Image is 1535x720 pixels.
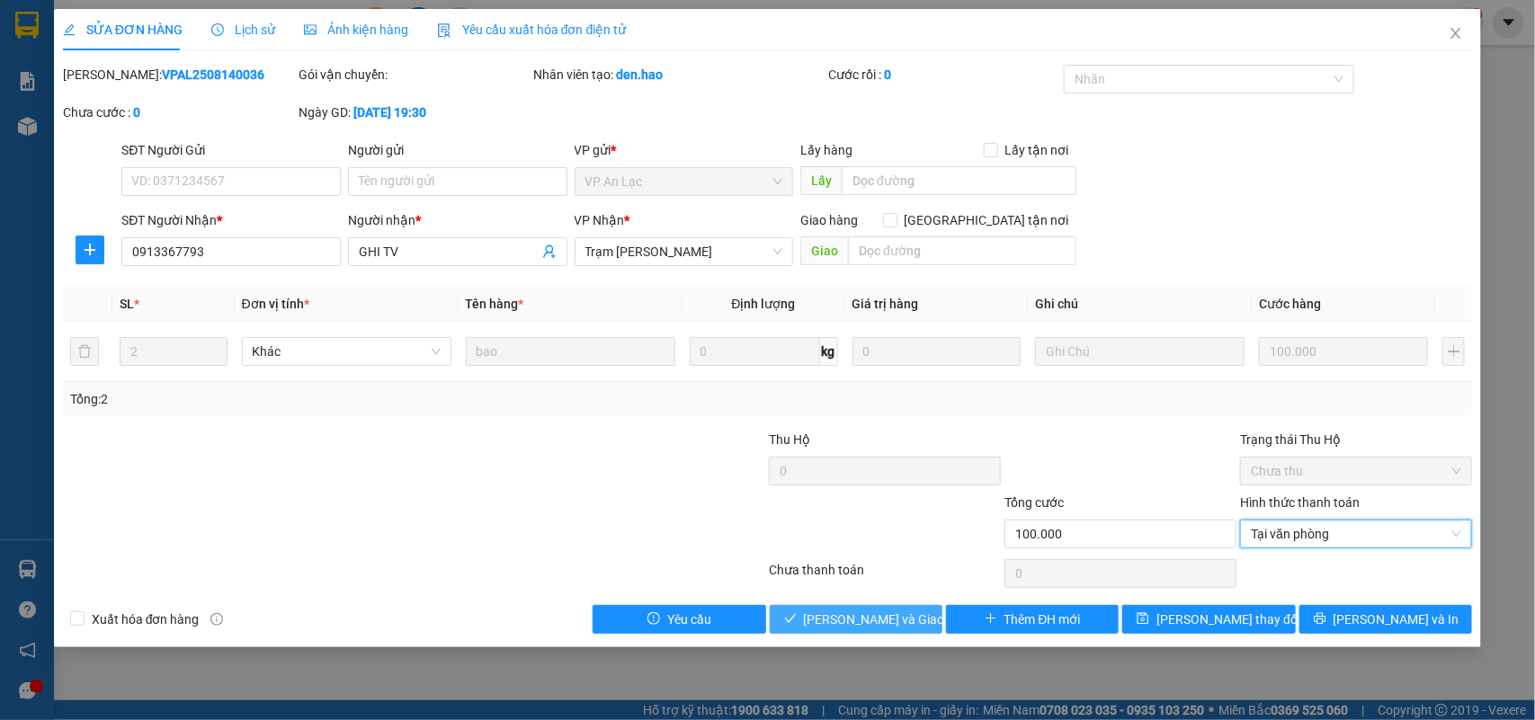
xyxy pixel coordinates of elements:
[820,337,838,366] span: kg
[63,22,183,37] span: SỬA ĐƠN HÀNG
[985,612,997,627] span: plus
[946,605,1119,634] button: plusThêm ĐH mới
[348,210,567,230] div: Người nhận
[1431,9,1481,59] button: Close
[168,44,752,67] li: 26 Phó Cơ Điều, Phường 12
[121,210,341,230] div: SĐT Người Nhận
[210,613,223,626] span: info-circle
[800,166,842,195] span: Lấy
[1442,337,1465,366] button: plus
[1259,297,1321,311] span: Cước hàng
[299,65,531,84] div: Gói vận chuyển:
[70,389,593,409] div: Tổng: 2
[575,213,625,227] span: VP Nhận
[299,102,531,122] div: Ngày GD:
[1449,26,1463,40] span: close
[1035,337,1245,366] input: Ghi Chú
[667,609,711,629] span: Yêu cầu
[769,432,810,447] span: Thu Hộ
[253,338,441,365] span: Khác
[842,166,1076,195] input: Dọc đường
[1156,609,1300,629] span: [PERSON_NAME] thay đổi
[575,140,794,160] div: VP gửi
[1334,609,1459,629] span: [PERSON_NAME] và In
[998,140,1076,160] span: Lấy tận nơi
[63,23,76,36] span: edit
[120,297,134,311] span: SL
[304,22,408,37] span: Ảnh kiện hàng
[466,297,524,311] span: Tên hàng
[1251,520,1461,547] span: Tại văn phòng
[828,65,1060,84] div: Cước rồi :
[1137,612,1149,627] span: save
[1240,495,1360,510] label: Hình thức thanh toán
[1299,605,1472,634] button: printer[PERSON_NAME] và In
[800,213,858,227] span: Giao hàng
[242,297,309,311] span: Đơn vị tính
[76,243,103,257] span: plus
[852,297,919,311] span: Giá trị hàng
[121,140,341,160] div: SĐT Người Gửi
[1122,605,1295,634] button: save[PERSON_NAME] thay đổi
[85,609,207,629] span: Xuất hóa đơn hàng
[437,23,451,38] img: icon
[1259,337,1428,366] input: 0
[542,244,557,259] span: user-add
[63,65,295,84] div: [PERSON_NAME]:
[884,67,891,82] b: 0
[1251,458,1461,484] span: Chưa thu
[466,337,675,366] input: VD: Bàn, Ghế
[848,236,1076,265] input: Dọc đường
[852,337,1022,366] input: 0
[768,560,1004,591] div: Chưa thanh toán
[770,605,942,634] button: check[PERSON_NAME] và Giao hàng
[133,105,140,120] b: 0
[162,67,264,82] b: VPAL2508140036
[22,22,112,112] img: logo.jpg
[70,337,99,366] button: delete
[585,168,783,195] span: VP An Lạc
[732,297,796,311] span: Định lượng
[800,143,852,157] span: Lấy hàng
[1028,287,1252,322] th: Ghi chú
[437,22,627,37] span: Yêu cầu xuất hóa đơn điện tử
[168,67,752,89] li: Hotline: 02839552959
[593,605,765,634] button: exclamation-circleYêu cầu
[348,140,567,160] div: Người gửi
[1314,612,1326,627] span: printer
[585,238,783,265] span: Trạm Tắc Vân
[1004,609,1081,629] span: Thêm ĐH mới
[211,23,224,36] span: clock-circle
[800,236,848,265] span: Giao
[647,612,660,627] span: exclamation-circle
[211,22,275,37] span: Lịch sử
[22,130,339,160] b: GỬI : Trạm [PERSON_NAME]
[617,67,664,82] b: den.hao
[304,23,317,36] span: picture
[897,210,1076,230] span: [GEOGRAPHIC_DATA] tận nơi
[784,612,797,627] span: check
[76,236,104,264] button: plus
[1004,495,1064,510] span: Tổng cước
[63,102,295,122] div: Chưa cước :
[804,609,977,629] span: [PERSON_NAME] và Giao hàng
[353,105,426,120] b: [DATE] 19:30
[534,65,825,84] div: Nhân viên tạo:
[1240,430,1472,449] div: Trạng thái Thu Hộ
